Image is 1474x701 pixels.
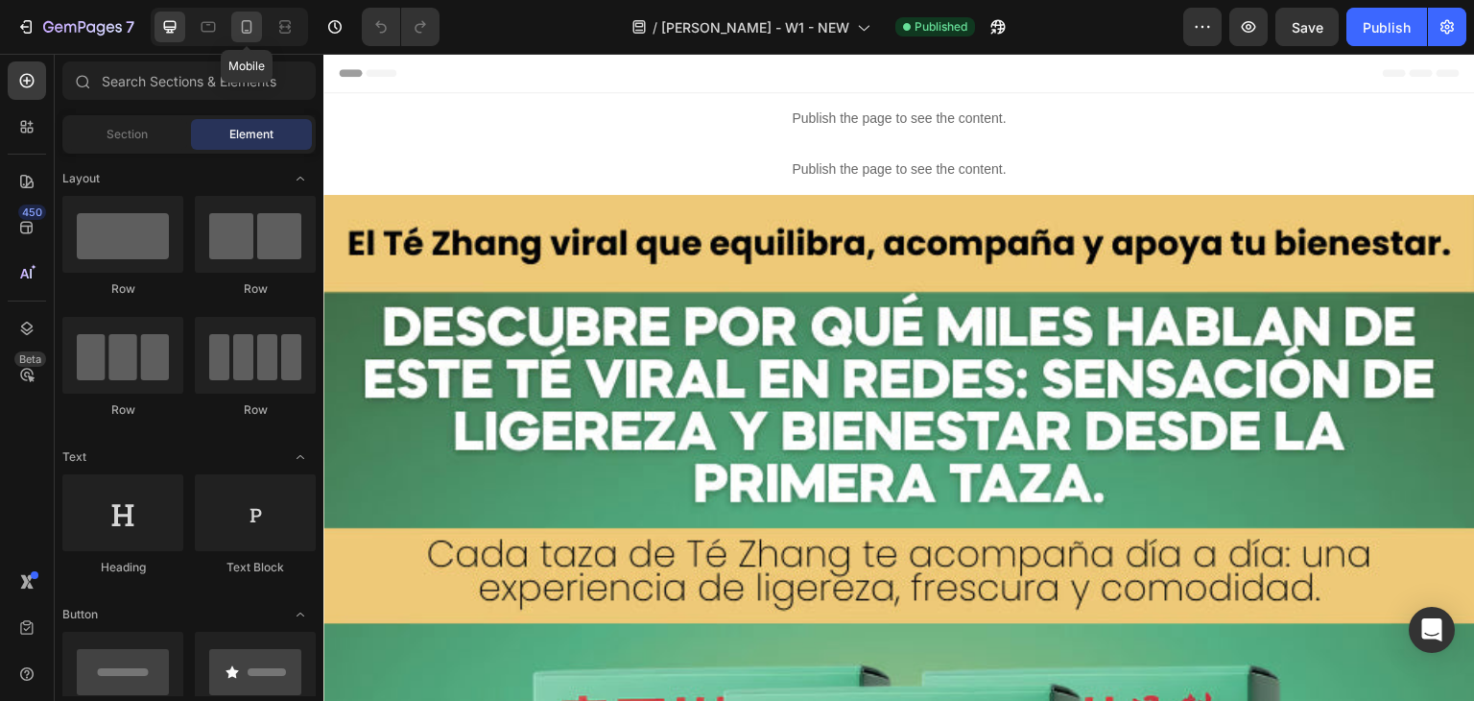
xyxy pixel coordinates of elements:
[62,606,98,623] span: Button
[107,126,148,143] span: Section
[285,442,316,472] span: Toggle open
[62,61,316,100] input: Search Sections & Elements
[285,163,316,194] span: Toggle open
[195,401,316,419] div: Row
[195,559,316,576] div: Text Block
[1363,17,1411,37] div: Publish
[18,205,46,220] div: 450
[62,280,183,298] div: Row
[1275,8,1339,46] button: Save
[195,280,316,298] div: Row
[62,401,183,419] div: Row
[62,170,100,187] span: Layout
[62,559,183,576] div: Heading
[362,8,440,46] div: Undo/Redo
[653,17,657,37] span: /
[285,599,316,630] span: Toggle open
[915,18,967,36] span: Published
[1409,607,1455,653] div: Open Intercom Messenger
[62,448,86,466] span: Text
[661,17,849,37] span: [PERSON_NAME] - W1 - NEW
[126,15,134,38] p: 7
[8,8,143,46] button: 7
[1292,19,1323,36] span: Save
[229,126,273,143] span: Element
[1346,8,1427,46] button: Publish
[323,54,1474,701] iframe: Design area
[14,351,46,367] div: Beta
